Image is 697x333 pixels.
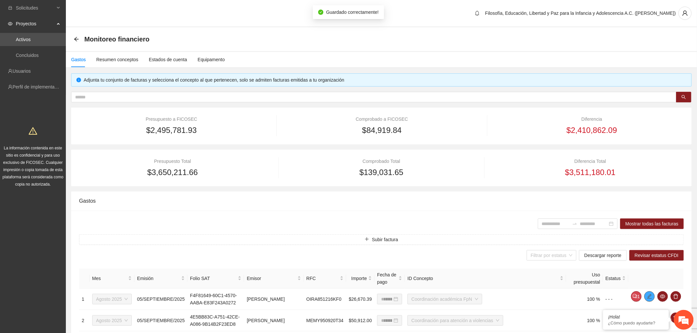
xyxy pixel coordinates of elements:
td: F4F81649-60C1-4570-AABA-E83F243A0272 [187,289,244,310]
th: Estatus [603,269,628,289]
span: Agosto 2025 [96,294,128,304]
span: Estatus [605,275,621,282]
span: warning [29,127,37,135]
button: delete [671,291,681,302]
span: Fecha de pago [377,271,397,286]
th: Folio SAT [187,269,244,289]
span: Folio SAT [190,275,237,282]
div: Equipamento [198,56,225,63]
span: Emisión [137,275,180,282]
th: RFC [304,269,346,289]
th: ID Concepto [405,269,566,289]
div: Adjunta tu conjunto de facturas y selecciona el concepto al que pertenecen, solo se admiten factu... [84,76,686,84]
span: Mes [92,275,127,282]
div: Back [74,37,79,42]
span: Agosto 2025 [96,316,128,325]
p: ¿Cómo puedo ayudarte? [608,320,664,325]
span: Mostrar todas las facturas [626,220,679,227]
th: Emisor [244,269,304,289]
div: Presupuesto Total [79,158,266,165]
span: $2,410,862.09 [567,124,617,137]
button: Descargar reporte [579,250,627,261]
span: Solicitudes [16,1,55,14]
span: plus [365,237,369,242]
span: La información contenida en este sitio es confidencial y para uso exclusivo de FICOSEC. Cualquier... [3,146,64,187]
td: 100 % [566,310,603,331]
td: MEMY950920T34 [304,310,346,331]
span: $139,031.65 [359,166,403,179]
span: eye [8,21,13,26]
span: $84,919.84 [362,124,402,137]
span: to [572,221,577,226]
td: - - - [603,289,628,310]
td: $50,912.00 [346,310,375,331]
td: - - - [603,310,628,331]
th: Emisión [134,269,187,289]
td: OIRA851216KF0 [304,289,346,310]
td: 4E5BB83C-A751-42CE-A086-9B14B2F23ED8 [187,310,244,331]
div: Estados de cuenta [149,56,187,63]
td: 100 % [566,289,603,310]
span: Coordinación académica FpN [411,294,478,304]
span: Filosofía, Educación, Libertad y Paz para la Infancia y Adolescencia A.C. ([PERSON_NAME]) [485,11,676,16]
span: RFC [306,275,339,282]
span: Coordinación para atención a violencias [411,316,499,325]
th: Mes [90,269,135,289]
span: search [682,95,686,100]
span: $3,650,211.66 [147,166,198,179]
span: edit [645,294,655,299]
button: eye [657,291,668,302]
td: $26,670.39 [346,289,375,310]
td: [PERSON_NAME] [244,289,304,310]
div: Comprobado a FICOSEC [289,115,475,123]
span: Monitoreo financiero [84,34,150,44]
button: Revisar estatus CFDI [629,250,684,261]
button: delete [671,313,681,323]
div: Diferencia Total [497,158,684,165]
th: Uso presupuestal [566,269,603,289]
span: ID Concepto [407,275,559,282]
div: Gastos [79,192,684,210]
a: Perfil de implementadora [13,84,64,90]
span: Subir factura [372,236,398,243]
button: comment1 [631,291,642,302]
span: $2,495,781.93 [146,124,197,137]
span: Proyectos [16,17,55,30]
div: Resumen conceptos [96,56,138,63]
th: Importe [346,269,375,289]
span: delete [671,294,681,299]
td: 2 [79,310,90,331]
span: bell [472,11,482,16]
span: comment [633,294,637,299]
a: Usuarios [13,68,31,74]
span: arrow-left [74,37,79,42]
span: swap-right [572,221,577,226]
button: user [679,7,692,20]
div: Chatee con nosotros ahora [34,34,111,42]
td: 1 [79,289,90,310]
button: search [676,92,691,102]
span: Importe [349,275,367,282]
td: 05/SEPTIEMBRE/2025 [134,289,187,310]
span: Estamos en línea. [38,88,91,154]
span: delete [671,315,681,320]
div: ¡Hola! [608,314,664,320]
div: Minimizar ventana de chat en vivo [108,3,124,19]
div: Gastos [71,56,86,63]
span: check-circle [318,10,323,15]
div: Diferencia [500,115,684,123]
a: Activos [16,37,31,42]
span: Revisar estatus CFDI [635,252,679,259]
div: Presupuesto a FICOSEC [79,115,264,123]
textarea: Escriba su mensaje y pulse “Intro” [3,180,125,203]
th: Fecha de pago [375,269,405,289]
span: eye [658,294,668,299]
td: [PERSON_NAME] [244,310,304,331]
button: Mostrar todas las facturas [620,218,684,229]
span: user [679,10,691,16]
span: Guardado correctamente! [326,10,379,15]
span: info-circle [76,78,81,82]
span: inbox [8,6,13,10]
a: Concluidos [16,53,39,58]
button: plusSubir factura [79,234,684,245]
